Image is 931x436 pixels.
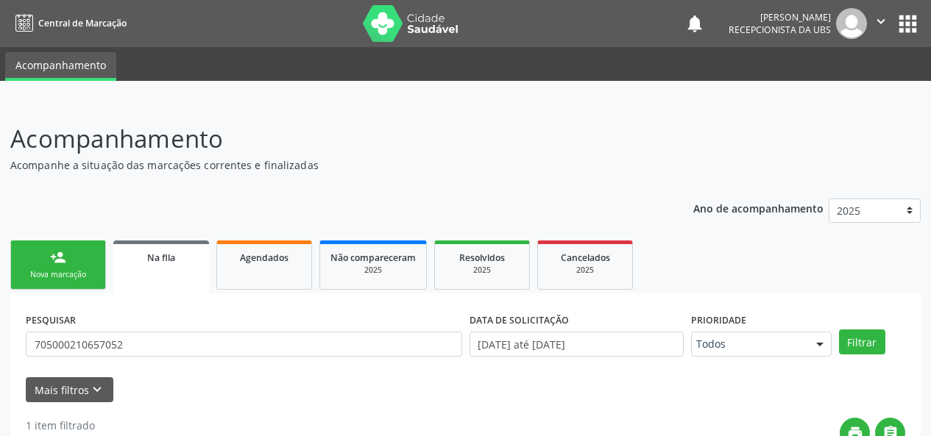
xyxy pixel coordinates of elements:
span: Resolvidos [459,251,505,264]
button:  [867,8,895,39]
label: PESQUISAR [26,309,76,332]
p: Acompanhe a situação das marcações correntes e finalizadas [10,157,648,173]
label: Prioridade [691,309,746,332]
button: Mais filtroskeyboard_arrow_down [26,377,113,403]
div: 1 item filtrado [26,418,148,433]
p: Ano de acompanhamento [693,199,824,217]
div: Nova marcação [21,269,95,280]
button: apps [895,11,921,37]
span: Cancelados [561,251,610,264]
span: Agendados [240,251,288,264]
p: Acompanhamento [10,121,648,157]
span: Na fila [147,251,175,264]
span: Central de Marcação [38,17,127,29]
input: Nome, CNS [26,332,462,357]
div: person_add [50,249,66,265]
label: DATA DE SOLICITAÇÃO [470,309,569,332]
input: Selecione um intervalo [470,332,684,357]
span: Todos [696,337,801,351]
div: [PERSON_NAME] [729,11,831,24]
div: 2025 [330,265,416,276]
div: 2025 [445,265,519,276]
i:  [873,13,889,29]
i: keyboard_arrow_down [89,382,105,398]
span: Recepcionista da UBS [729,24,831,36]
a: Acompanhamento [5,52,116,81]
img: img [836,8,867,39]
span: Não compareceram [330,251,416,264]
a: Central de Marcação [10,11,127,35]
button: Filtrar [839,329,885,354]
button: notifications [684,13,705,34]
div: 2025 [548,265,622,276]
